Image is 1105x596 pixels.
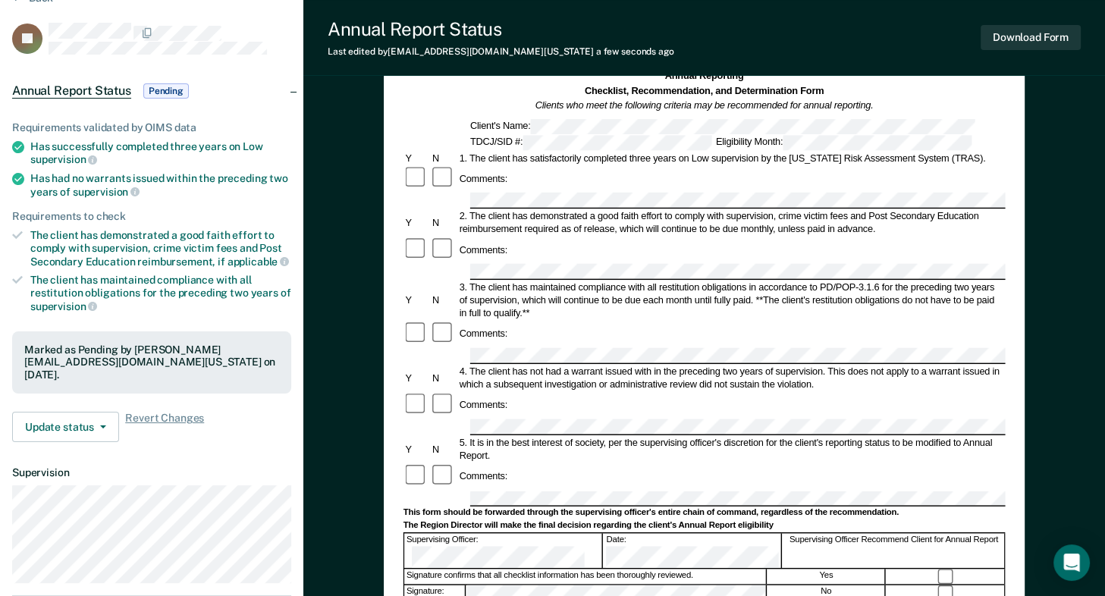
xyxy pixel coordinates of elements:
[457,243,509,256] div: Comments:
[535,100,873,111] em: Clients who meet the following criteria may be recommended for annual reporting.
[468,135,714,150] div: TDCJ/SID #:
[403,520,1005,532] div: The Region Director will make the final decision regarding the client's Annual Report eligibility
[403,372,430,384] div: Y
[12,412,119,442] button: Update status
[12,83,131,99] span: Annual Report Status
[457,365,1005,391] div: 4. The client has not had a warrant issued with in the preceding two years of supervision. This d...
[403,508,1005,519] div: This form should be forwarded through the supervising officer's entire chain of command, regardle...
[30,140,291,166] div: Has successfully completed three years on Low
[457,171,509,184] div: Comments:
[457,281,1005,319] div: 3. The client has maintained compliance with all restitution obligations in accordance to PD/POP-...
[714,135,974,150] div: Eligibility Month:
[457,399,509,412] div: Comments:
[404,569,767,584] div: Signature confirms that all checklist information has been thoroughly reviewed.
[430,151,457,164] div: N
[457,470,509,483] div: Comments:
[403,443,430,456] div: Y
[73,186,140,198] span: supervision
[403,293,430,306] div: Y
[328,18,674,40] div: Annual Report Status
[664,71,743,81] strong: Annual Reporting
[457,328,509,340] div: Comments:
[30,274,291,312] div: The client has maintained compliance with all restitution obligations for the preceding two years of
[228,256,289,268] span: applicable
[584,85,823,96] strong: Checklist, Recommendation, and Determination Form
[30,300,97,312] span: supervision
[981,25,1081,50] button: Download Form
[404,533,603,567] div: Supervising Officer:
[143,83,189,99] span: Pending
[30,153,97,165] span: supervision
[604,533,782,567] div: Date:
[24,343,279,381] div: Marked as Pending by [PERSON_NAME][EMAIL_ADDRESS][DOMAIN_NAME][US_STATE] on [DATE].
[430,443,457,456] div: N
[457,151,1005,164] div: 1. The client has satisfactorily completed three years on Low supervision by the [US_STATE] Risk ...
[125,412,204,442] span: Revert Changes
[596,46,674,57] span: a few seconds ago
[328,46,674,57] div: Last edited by [EMAIL_ADDRESS][DOMAIN_NAME][US_STATE]
[430,293,457,306] div: N
[1053,544,1090,581] div: Open Intercom Messenger
[430,216,457,229] div: N
[457,209,1005,235] div: 2. The client has demonstrated a good faith effort to comply with supervision, crime victim fees ...
[430,372,457,384] div: N
[12,121,291,134] div: Requirements validated by OIMS data
[30,229,291,268] div: The client has demonstrated a good faith effort to comply with supervision, crime victim fees and...
[783,533,1005,567] div: Supervising Officer Recommend Client for Annual Report
[12,210,291,223] div: Requirements to check
[30,172,291,198] div: Has had no warrants issued within the preceding two years of
[457,437,1005,463] div: 5. It is in the best interest of society, per the supervising officer's discretion for the client...
[403,151,430,164] div: Y
[768,569,886,584] div: Yes
[403,216,430,229] div: Y
[468,119,977,134] div: Client's Name:
[12,466,291,479] dt: Supervision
